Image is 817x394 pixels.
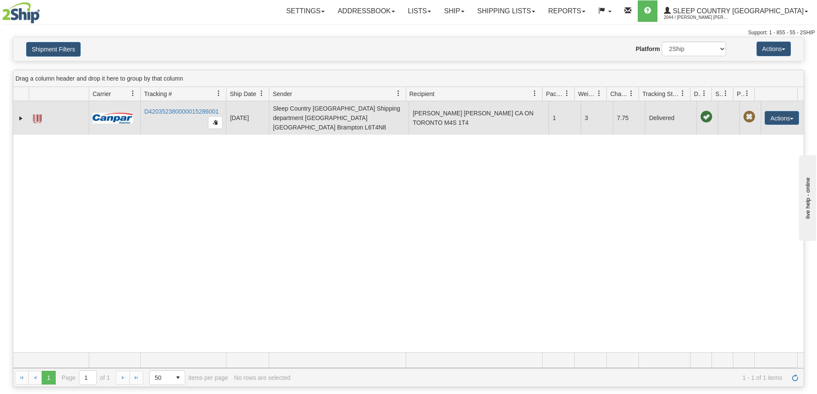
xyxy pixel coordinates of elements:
a: D420352380000015286001 [144,108,219,115]
a: Sleep Country [GEOGRAPHIC_DATA] 2044 / [PERSON_NAME] [PERSON_NAME] [657,0,814,22]
div: Support: 1 - 855 - 55 - 2SHIP [2,29,815,36]
td: 7.75 [613,101,645,135]
span: items per page [149,370,228,385]
a: Expand [17,114,25,123]
span: Sender [273,90,292,98]
iframe: chat widget [797,153,816,241]
a: Pickup Status filter column settings [740,86,754,101]
td: [PERSON_NAME] [PERSON_NAME] CA ON TORONTO M4S 1T4 [409,101,549,135]
span: Tracking Status [642,90,680,98]
td: 3 [581,101,613,135]
button: Shipment Filters [26,42,81,57]
span: Pickup Not Assigned [743,111,755,123]
span: 2044 / [PERSON_NAME] [PERSON_NAME] [664,13,728,22]
a: Label [33,111,42,124]
a: Lists [401,0,437,22]
span: Charge [610,90,628,98]
span: Carrier [93,90,111,98]
a: Carrier filter column settings [126,86,140,101]
span: Weight [578,90,596,98]
span: Delivery Status [694,90,701,98]
a: Reports [542,0,592,22]
span: Page 1 [42,371,55,385]
label: Platform [636,45,660,53]
input: Page 1 [79,371,96,385]
span: Pickup Status [737,90,744,98]
span: 1 - 1 of 1 items [296,374,782,381]
span: Packages [546,90,564,98]
img: 14 - Canpar [93,113,133,123]
td: 1 [549,101,581,135]
a: Shipment Issues filter column settings [718,86,733,101]
a: Sender filter column settings [391,86,406,101]
span: Ship Date [230,90,256,98]
button: Actions [765,111,799,125]
button: Actions [757,42,791,56]
a: Tracking # filter column settings [211,86,226,101]
span: Sleep Country [GEOGRAPHIC_DATA] [671,7,804,15]
a: Addressbook [331,0,401,22]
td: Delivered [645,101,696,135]
td: [DATE] [226,101,269,135]
span: Recipient [410,90,434,98]
span: Shipment Issues [715,90,723,98]
span: select [171,371,185,385]
span: On time [700,111,712,123]
button: Copy to clipboard [208,116,223,129]
td: Sleep Country [GEOGRAPHIC_DATA] Shipping department [GEOGRAPHIC_DATA] [GEOGRAPHIC_DATA] Brampton ... [269,101,409,135]
div: No rows are selected [234,374,291,381]
span: Tracking # [144,90,172,98]
span: Page of 1 [62,370,110,385]
img: logo2044.jpg [2,2,40,24]
a: Ship [437,0,470,22]
a: Tracking Status filter column settings [675,86,690,101]
div: grid grouping header [13,70,804,87]
div: live help - online [6,7,79,14]
a: Recipient filter column settings [528,86,542,101]
span: 50 [155,373,166,382]
a: Delivery Status filter column settings [697,86,711,101]
a: Charge filter column settings [624,86,639,101]
span: Page sizes drop down [149,370,185,385]
a: Weight filter column settings [592,86,606,101]
a: Ship Date filter column settings [254,86,269,101]
a: Settings [280,0,331,22]
a: Shipping lists [471,0,542,22]
a: Packages filter column settings [560,86,574,101]
a: Refresh [788,371,802,385]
